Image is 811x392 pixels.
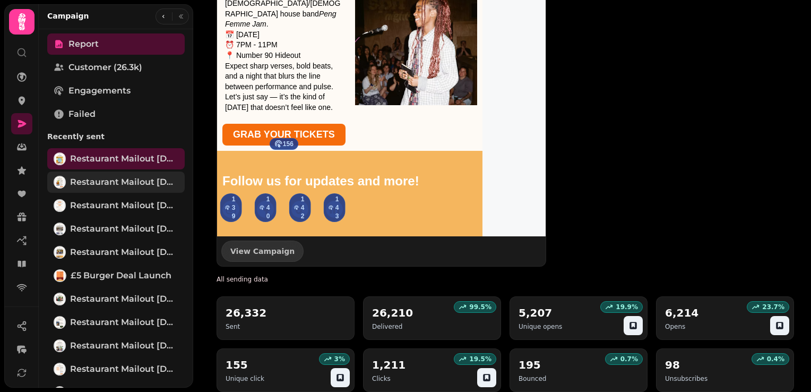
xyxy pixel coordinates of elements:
span: Restaurant Mailout [DATE] [70,339,178,352]
h2: 1,211 [372,357,405,372]
p: Delivered [372,322,413,331]
h2: Campaign [47,11,89,21]
p: 99.5 % [469,303,491,311]
img: Restaurant Mailout July 16th [55,247,65,258]
h2: 98 [665,357,708,372]
a: Restaurant Mailout Aug 13thRestaurant Mailout [DATE] [47,148,185,169]
table: Instagram icon [222,201,239,218]
span: Restaurant Mailout [DATE] [70,363,178,376]
span: 140 [265,195,272,220]
span: Restaurant Mailout [DATE] [70,293,178,305]
p: Sent [226,322,266,331]
a: Customer (26.3k) [47,57,185,78]
p: 3 % [334,355,345,363]
div: social [222,201,343,218]
a: Restaurant Mailout June 11thRestaurant Mailout [DATE] [47,359,185,380]
span: Failed [68,108,96,121]
table: Facebook icon [257,201,274,218]
h2: 5,207 [519,305,562,320]
a: Restaurant Mailout July 24thRestaurant Mailout [DATE] [47,218,185,240]
em: Peng Femme Jam [225,10,337,29]
span: 139 [230,195,237,220]
img: Restaurant Mailout July 31st [55,200,65,211]
p: Expect sharp verses, bold beats, and a night that blurs the line between performance and pulse. L... [225,61,342,113]
a: Restaurant Mailout June 19thRestaurant Mailout [DATE] [47,335,185,356]
img: Restaurant Mailout July 3rd [55,294,65,304]
button: save-segment [477,368,496,387]
span: 143 [334,195,341,220]
span: 142 [299,195,306,220]
button: save-segment [331,368,350,387]
span: Engagements [68,84,131,97]
p: Recently sent [47,127,185,146]
a: Report [47,33,185,55]
span: Restaurant Mailout [DATE] [70,246,178,259]
p: Clicks [372,374,405,383]
p: 19.9 % [616,303,638,311]
img: Restaurant Mailout June 26th [55,317,65,328]
p: 23.7 % [762,303,784,311]
img: Restaurant Mailout June 11th [55,364,65,374]
h2: 195 [519,357,546,372]
img: Restaurant Mailout July 24th [55,224,65,234]
a: Failed [47,104,185,125]
span: Report [68,38,99,50]
a: GRAB YOUR TICKETS [222,124,346,146]
span: £5 Burger Deal Launch [71,269,171,282]
p: 0.4 % [767,355,784,363]
span: Restaurant Mailout [DATE] [70,176,178,189]
h2: 26,210 [372,305,413,320]
p: 📅 [DATE] [225,30,342,40]
p: 📍 Number 90 Hideout [225,50,342,61]
button: View Campaign [221,241,304,262]
a: Engagements [47,80,185,101]
button: save-segment [624,316,643,335]
span: Restaurant Mailout [DATE] [70,316,178,329]
a: Restaurant Mailout Aug 7thRestaurant Mailout [DATE] [47,172,185,193]
a: Restaurant Mailout June 26thRestaurant Mailout [DATE] [47,312,185,333]
p: Opens [665,322,698,331]
span: Customer (26.3k) [68,61,142,74]
span: View Campaign [230,248,295,255]
p: Unique opens [519,322,562,331]
p: 0.7 % [620,355,638,363]
span: Restaurant Mailout [DATE] [70,199,178,212]
img: £5 Burger Deal Launch [55,270,65,281]
span: GRAB YOUR TICKETS [233,129,335,140]
p: Unique click [226,374,264,383]
h2: 26,332 [226,305,266,320]
p: Bounced [519,374,546,383]
h2: 155 [226,357,264,372]
span: 156 [283,140,294,148]
img: Restaurant Mailout June 19th [55,340,65,351]
table: LinkedIn icon [326,201,343,218]
strong: Follow us for updates and more! [222,174,419,188]
img: Restaurant Mailout Aug 7th [55,177,65,188]
a: £5 Burger Deal Launch£5 Burger Deal Launch [47,265,185,286]
h2: Complete overview of all campaign delivery metrics [217,275,420,284]
button: save-segment [770,316,789,335]
span: Restaurant Mailout [DATE] [70,223,178,235]
span: Restaurant Mailout [DATE] [70,152,178,165]
p: 19.5 % [469,355,491,363]
p: ⏰ 7PM - 11PM [225,40,342,50]
a: Restaurant Mailout July 16thRestaurant Mailout [DATE] [47,242,185,263]
a: Restaurant Mailout July 3rdRestaurant Mailout [DATE] [47,288,185,310]
p: Unsubscribes [665,374,708,383]
table: TikTok icon [291,201,308,218]
img: Restaurant Mailout Aug 13th [55,154,65,164]
h2: 6,214 [665,305,698,320]
a: Restaurant Mailout July 31stRestaurant Mailout [DATE] [47,195,185,216]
